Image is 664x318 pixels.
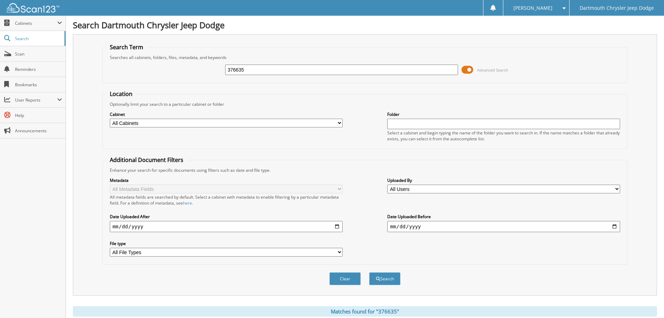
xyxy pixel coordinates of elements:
[369,272,400,285] button: Search
[73,306,657,317] div: Matches found for "376635"
[106,101,624,107] div: Optionally limit your search to a particular cabinet or folder
[110,214,343,220] label: Date Uploaded After
[15,128,62,134] span: Announcements
[329,272,361,285] button: Clear
[110,111,343,117] label: Cabinet
[110,194,343,206] div: All metadata fields are searched by default. Select a cabinet with metadata to enable filtering b...
[73,19,657,31] h1: Search Dartmouth Chrysler Jeep Dodge
[7,3,59,13] img: scan123-logo-white.svg
[387,177,620,183] label: Uploaded By
[15,97,57,103] span: User Reports
[387,214,620,220] label: Date Uploaded Before
[106,90,136,98] legend: Location
[387,111,620,117] label: Folder
[387,221,620,232] input: end
[15,112,62,118] span: Help
[477,67,508,73] span: Advanced Search
[183,200,192,206] a: here
[106,167,624,173] div: Enhance your search for specific documents using filters such as date and file type.
[110,241,343,246] label: File type
[387,130,620,142] div: Select a cabinet and begin typing the name of the folder you want to search in. If the name match...
[15,82,62,88] span: Bookmarks
[15,66,62,72] span: Reminders
[15,20,57,26] span: Cabinets
[110,221,343,232] input: start
[110,177,343,183] label: Metadata
[513,6,552,10] span: [PERSON_NAME]
[629,284,664,318] iframe: Chat Widget
[106,43,147,51] legend: Search Term
[580,6,654,10] span: Dartmouth Chrysler Jeep Dodge
[106,54,624,60] div: Searches all cabinets, folders, files, metadata, and keywords
[106,156,187,164] legend: Additional Document Filters
[15,36,61,42] span: Search
[15,51,62,57] span: Scan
